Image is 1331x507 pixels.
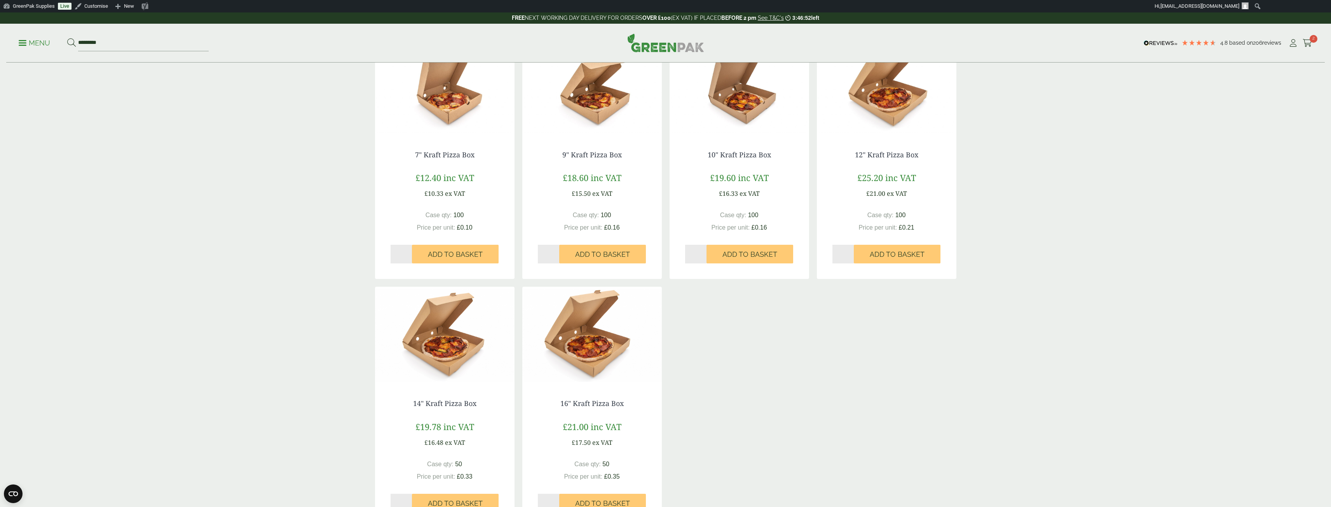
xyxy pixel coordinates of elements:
[415,421,441,432] span: £19.78
[1160,3,1239,9] span: [EMAIL_ADDRESS][DOMAIN_NAME]
[592,438,612,447] span: ex VAT
[857,172,883,183] span: £25.20
[572,189,591,198] span: £15.50
[443,172,474,183] span: inc VAT
[457,224,473,231] span: £0.10
[564,473,602,480] span: Price per unit:
[445,189,465,198] span: ex VAT
[627,33,704,52] img: GreenPak Supplies
[415,150,474,159] a: 7" Kraft Pizza Box
[792,15,811,21] span: 3:46:52
[1310,35,1317,43] span: 2
[413,399,476,408] a: 14" Kraft Pizza Box
[738,172,769,183] span: inc VAT
[885,172,916,183] span: inc VAT
[867,212,894,218] span: Case qty:
[443,421,474,432] span: inc VAT
[1303,39,1312,47] i: Cart
[560,399,624,408] a: 16" Kraft Pizza Box
[721,15,756,21] strong: BEFORE 2 pm
[1144,40,1177,46] img: REVIEWS.io
[58,3,72,10] a: Live
[1262,40,1281,46] span: reviews
[415,172,441,183] span: £12.40
[706,245,793,263] button: Add to Basket
[855,150,918,159] a: 12" Kraft Pizza Box
[424,189,443,198] span: £10.33
[454,212,464,218] span: 100
[591,421,621,432] span: inc VAT
[1253,40,1262,46] span: 206
[670,38,809,135] img: 10.5
[417,224,455,231] span: Price per unit:
[445,438,465,447] span: ex VAT
[604,224,620,231] span: £0.16
[457,473,473,480] span: £0.33
[752,224,767,231] span: £0.16
[1229,40,1253,46] span: Based on
[424,438,443,447] span: £16.48
[562,150,622,159] a: 9" Kraft Pizza Box
[573,212,599,218] span: Case qty:
[642,15,671,21] strong: OVER £100
[522,38,662,135] img: 9.5
[559,245,646,263] button: Add to Basket
[427,461,454,467] span: Case qty:
[375,38,515,135] img: 7.5
[19,38,50,48] p: Menu
[899,224,914,231] span: £0.21
[1220,40,1229,46] span: 4.8
[719,189,738,198] span: £16.33
[1181,39,1216,46] div: 4.79 Stars
[602,461,609,467] span: 50
[375,287,515,384] img: IMG_5338-new14 (Large)
[895,212,906,218] span: 100
[870,250,925,259] span: Add to Basket
[455,461,462,467] span: 50
[591,172,621,183] span: inc VAT
[572,438,591,447] span: £17.50
[1288,39,1298,47] i: My Account
[4,484,23,503] button: Open CMP widget
[428,250,483,259] span: Add to Basket
[1303,37,1312,49] a: 2
[858,224,897,231] span: Price per unit:
[592,189,612,198] span: ex VAT
[564,224,602,231] span: Price per unit:
[708,150,771,159] a: 10" Kraft Pizza Box
[19,38,50,46] a: Menu
[426,212,452,218] span: Case qty:
[601,212,611,218] span: 100
[710,172,736,183] span: £19.60
[563,421,588,432] span: £21.00
[811,15,819,21] span: left
[417,473,455,480] span: Price per unit:
[711,224,750,231] span: Price per unit:
[817,38,956,135] img: 12.5
[563,172,588,183] span: £18.60
[748,212,759,218] span: 100
[412,245,499,263] button: Add to Basket
[854,245,940,263] button: Add to Basket
[887,189,907,198] span: ex VAT
[720,212,747,218] span: Case qty:
[512,15,525,21] strong: FREE
[604,473,620,480] span: £0.35
[522,287,662,384] img: IMG_5338-new16 (Large)
[740,189,760,198] span: ex VAT
[722,250,777,259] span: Add to Basket
[758,15,784,21] a: See T&C's
[866,189,885,198] span: £21.00
[574,461,601,467] span: Case qty:
[575,250,630,259] span: Add to Basket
